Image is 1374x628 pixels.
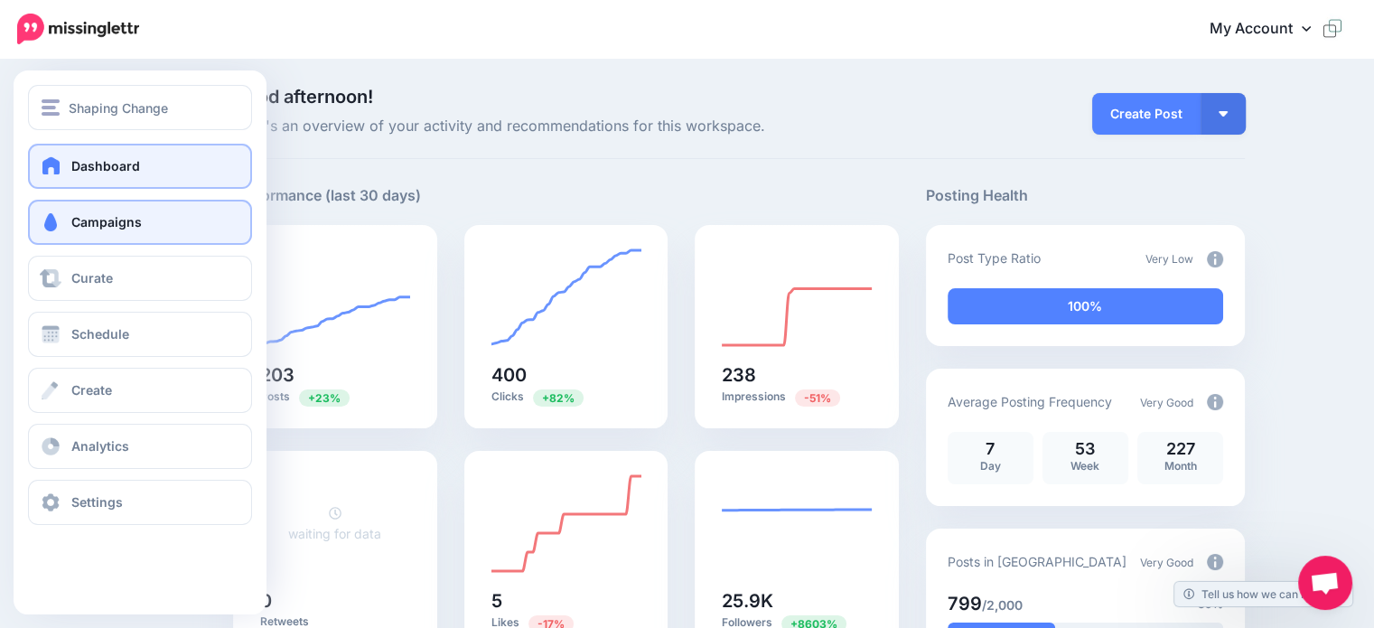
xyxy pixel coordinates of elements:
[982,597,1023,613] span: /2,000
[28,424,252,469] a: Analytics
[948,248,1041,268] p: Post Type Ratio
[1164,459,1196,473] span: Month
[1298,556,1352,610] a: Open chat
[28,368,252,413] a: Create
[1092,93,1201,135] a: Create Post
[71,494,123,510] span: Settings
[926,184,1245,207] h5: Posting Health
[28,480,252,525] a: Settings
[233,184,421,207] h5: Performance (last 30 days)
[28,85,252,130] button: Shaping Change
[17,14,139,44] img: Missinglettr
[491,389,641,406] p: Clicks
[948,551,1126,572] p: Posts in [GEOGRAPHIC_DATA]
[1174,582,1352,606] a: Tell us how we can improve
[71,214,142,230] span: Campaigns
[795,389,840,407] span: Previous period: 482
[722,389,872,406] p: Impressions
[71,438,129,454] span: Analytics
[260,366,410,384] h5: 203
[1192,7,1347,52] a: My Account
[28,312,252,357] a: Schedule
[233,86,373,108] span: Good afternoon!
[491,366,641,384] h5: 400
[948,391,1112,412] p: Average Posting Frequency
[948,288,1223,324] div: 100% of your posts in the last 30 days have been from Drip Campaigns
[533,389,584,407] span: Previous period: 220
[1146,441,1214,457] p: 227
[1140,556,1193,569] span: Very Good
[491,592,641,610] h5: 5
[1207,251,1223,267] img: info-circle-grey.png
[288,505,381,541] a: waiting for data
[71,158,140,173] span: Dashboard
[71,326,129,342] span: Schedule
[1207,394,1223,410] img: info-circle-grey.png
[1219,111,1228,117] img: arrow-down-white.png
[71,270,113,286] span: Curate
[1070,459,1099,473] span: Week
[42,99,60,116] img: menu.png
[260,389,410,406] p: Posts
[28,144,252,189] a: Dashboard
[948,593,982,614] span: 799
[957,441,1024,457] p: 7
[1145,252,1193,266] span: Very Low
[1140,396,1193,409] span: Very Good
[28,256,252,301] a: Curate
[1207,554,1223,570] img: info-circle-grey.png
[28,200,252,245] a: Campaigns
[980,459,1001,473] span: Day
[233,115,899,138] span: Here's an overview of your activity and recommendations for this workspace.
[260,592,410,610] h5: 0
[71,382,112,398] span: Create
[69,98,168,118] span: Shaping Change
[1052,441,1119,457] p: 53
[722,366,872,384] h5: 238
[299,389,350,407] span: Previous period: 165
[722,592,872,610] h5: 25.9K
